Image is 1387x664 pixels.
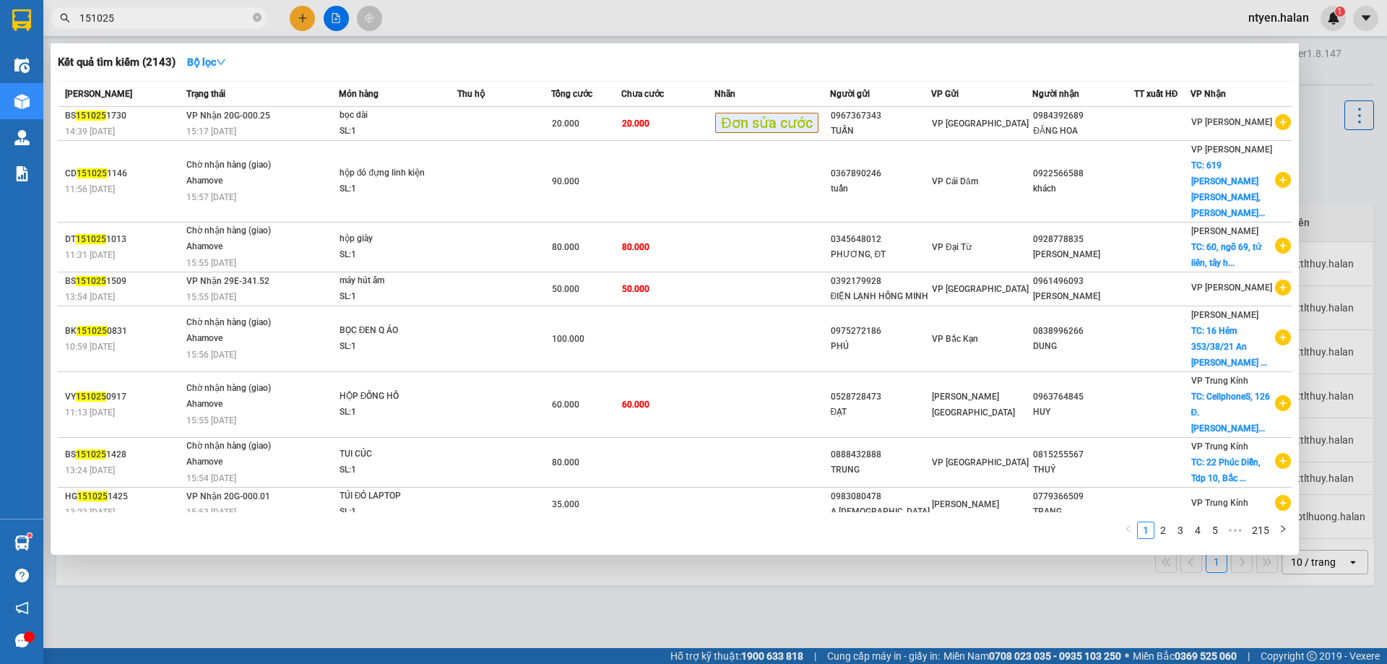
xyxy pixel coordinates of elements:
span: 10:59 [DATE] [65,342,115,352]
span: Trạng thái [186,89,225,99]
span: plus-circle [1275,495,1291,511]
div: Chờ nhận hàng (giao) [186,315,295,331]
span: 151025 [77,491,108,501]
div: ĐẠT [831,405,930,420]
li: Previous Page [1120,522,1137,539]
span: notification [15,601,29,615]
div: hộp đỏ đựng linh kiện [340,165,448,181]
div: 0922566588 [1033,166,1133,181]
span: 151025 [76,449,106,460]
span: 15:55 [DATE] [186,292,236,302]
span: VP [GEOGRAPHIC_DATA] [932,457,1029,467]
span: VP Trung Kính [1191,498,1248,508]
span: Tổng cước [551,89,592,99]
span: VP Trung Kính [1191,441,1248,452]
div: SL: 1 [340,405,448,421]
span: [PERSON_NAME][GEOGRAPHIC_DATA] [932,392,1015,418]
div: TRANG [1033,504,1133,519]
div: máy hút ẩm [340,273,448,289]
div: Ahamove [186,331,295,347]
div: 0961496093 [1033,274,1133,289]
span: Món hàng [339,89,379,99]
span: 151025 [77,168,107,178]
span: VP Nhận 20G-000.01 [186,491,270,501]
span: VP [PERSON_NAME] [1191,283,1272,293]
span: VP Cái Dăm [932,176,978,186]
span: plus-circle [1275,329,1291,345]
div: DUNG [1033,339,1133,354]
div: bọc dài [340,108,448,124]
div: 0975272186 [831,324,930,339]
button: left [1120,522,1137,539]
span: TC: 60, ngõ 69, tứ liên, tây h... [1191,242,1261,268]
div: BS 1730 [65,108,182,124]
span: 20.000 [622,118,649,129]
span: 15:53 [DATE] [186,507,236,517]
div: 0928778835 [1033,232,1133,247]
div: ĐIỆN LẠNH HỒNG MINH [831,289,930,304]
span: TC: 619 [PERSON_NAME] [PERSON_NAME], [PERSON_NAME]... [1191,160,1265,218]
span: [PERSON_NAME] [1191,226,1258,236]
span: 20.000 [552,118,579,129]
div: SL: 1 [340,247,448,263]
span: 35.000 [552,499,579,509]
div: SL: 1 [340,462,448,478]
span: 80.000 [552,457,579,467]
span: plus-circle [1275,280,1291,296]
span: Đơn sửa cước [715,113,818,133]
span: plus-circle [1275,395,1291,411]
span: search [60,13,70,23]
li: 2 [1154,522,1172,539]
span: VP Nhận 29E-341.52 [186,276,269,286]
a: 2 [1155,522,1171,538]
span: 151025 [76,276,106,286]
div: 0888432888 [831,447,930,462]
span: Nhãn [714,89,735,99]
div: HỘP ĐỒNG HỒ [340,389,448,405]
div: 0345648012 [831,232,930,247]
div: TÚI ĐỎ LAPTOP [340,488,448,504]
span: question-circle [15,569,29,582]
div: TUI CÚC [340,447,448,462]
span: 13:22 [DATE] [65,507,115,517]
div: TRUNG [831,462,930,478]
div: Ahamove [186,454,295,470]
span: 151025 [76,392,106,402]
div: Ahamove [186,239,295,255]
span: 15:54 [DATE] [186,473,236,483]
div: PHƯƠNG, ĐT [831,247,930,262]
span: 151025 [76,234,106,244]
div: DT 1013 [65,232,182,247]
span: close-circle [253,13,262,22]
div: BK 0831 [65,324,182,339]
div: [PERSON_NAME] [1033,247,1133,262]
img: solution-icon [14,166,30,181]
div: 0367890246 [831,166,930,181]
a: 215 [1248,522,1274,538]
div: VY 0917 [65,389,182,405]
div: 0983080478 [831,489,930,504]
span: VP Trung Kính [1191,376,1248,386]
li: 3 [1172,522,1189,539]
span: [PERSON_NAME] [1191,310,1258,320]
div: Chờ nhận hàng (giao) [186,381,295,397]
span: TC: 22 Phúc Diễn, Tdp 10, Bắc ... [1191,457,1261,483]
div: 0984392689 [1033,108,1133,124]
li: 215 [1247,522,1274,539]
div: BS 1428 [65,447,182,462]
span: VP [GEOGRAPHIC_DATA] [932,284,1029,294]
span: VP Nhận 20G-000.25 [186,111,270,121]
div: Chờ nhận hàng (giao) [186,439,295,454]
span: plus-circle [1275,238,1291,254]
div: 0838996266 [1033,324,1133,339]
div: SL: 1 [340,124,448,139]
img: warehouse-icon [14,130,30,145]
div: SL: 1 [340,289,448,305]
div: SL: 1 [340,181,448,197]
span: [PERSON_NAME] [932,499,999,509]
img: logo-vxr [12,9,31,31]
span: 11:13 [DATE] [65,408,115,418]
span: 15:57 [DATE] [186,192,236,202]
span: Thu hộ [457,89,485,99]
span: VP [PERSON_NAME] [1191,145,1272,155]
